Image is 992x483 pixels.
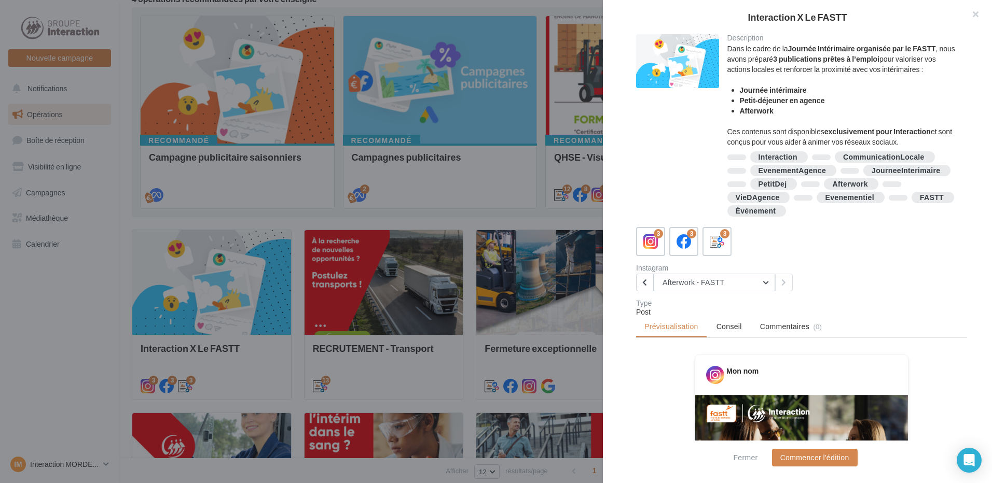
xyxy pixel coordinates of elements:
[813,322,822,331] span: (0)
[654,229,663,238] div: 3
[740,106,774,115] strong: Afterwork
[832,180,868,188] div: Afterwork
[788,44,936,53] strong: Journée Intérimaire organisée par le FASTT
[636,300,967,307] div: Type
[736,207,776,215] div: Événement
[773,54,879,63] strong: 3 publications prêtes à l’emploi
[727,44,959,147] div: Dans le cadre de la , nous avons préparé pour valoriser vos actions locales et renforcer la proxi...
[759,167,826,175] div: EvenementAgence
[740,86,807,94] strong: Journée intérimaire
[760,321,809,332] span: Commentaires
[825,194,874,202] div: Evenementiel
[957,448,982,473] div: Open Intercom Messenger
[687,229,696,238] div: 3
[872,167,940,175] div: JourneeInterimaire
[654,274,775,291] button: Afterwork - FASTT
[736,194,780,202] div: VieDAgence
[636,307,967,317] div: Post
[726,366,759,376] div: Mon nom
[717,322,742,331] span: Conseil
[759,180,787,188] div: PetitDej
[824,127,931,136] strong: exclusivement pour Interaction
[636,264,797,272] div: Instagram
[843,153,925,161] div: CommunicationLocale
[740,96,825,105] strong: Petit-déjeuner en agence
[619,12,975,22] div: Interaction X Le FASTT
[727,34,959,41] div: Description
[759,153,797,161] div: Interaction
[720,229,729,238] div: 3
[772,449,858,466] button: Commencer l'édition
[729,451,762,464] button: Fermer
[920,194,944,202] div: FASTT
